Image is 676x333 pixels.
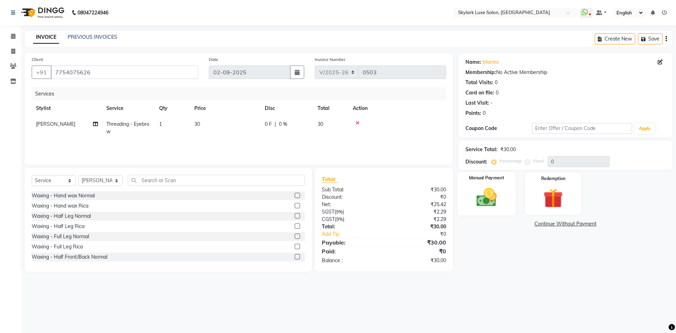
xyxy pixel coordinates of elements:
[155,100,190,116] th: Qty
[336,209,343,215] span: 9%
[500,146,516,153] div: ₹30.00
[537,186,569,210] img: _gift.svg
[317,186,384,193] div: Sub Total:
[384,216,451,223] div: ₹2.29
[317,230,395,238] a: Add Tip
[317,257,384,264] div: Balance :
[279,121,287,128] span: 0 %
[384,238,451,247] div: ₹30.00
[395,230,451,238] div: ₹0
[36,121,75,127] span: [PERSON_NAME]
[275,121,276,128] span: |
[595,33,635,44] button: Create New
[465,69,496,76] div: Membership:
[483,58,499,66] a: Mamta
[483,110,486,117] div: 0
[384,223,451,230] div: ₹30.00
[317,216,384,223] div: ( )
[318,121,323,127] span: 30
[460,220,671,228] a: Continue Without Payment
[384,208,451,216] div: ₹2.29
[32,100,102,116] th: Stylist
[106,121,149,135] span: Threading - Eyebrow
[322,209,334,215] span: SGST
[322,175,338,183] span: Total
[336,216,343,222] span: 9%
[384,193,451,201] div: ₹0
[209,56,218,63] label: Date
[465,146,497,153] div: Service Total:
[32,66,51,79] button: +91
[32,233,89,240] div: Waxing - Full Leg Normal
[384,257,451,264] div: ₹30.00
[102,100,155,116] th: Service
[465,158,487,166] div: Discount:
[465,110,481,117] div: Points:
[159,121,162,127] span: 1
[194,121,200,127] span: 30
[532,123,632,134] input: Enter Offer / Coupon Code
[500,158,522,164] label: Percentage
[190,100,261,116] th: Price
[541,175,565,182] label: Redemption
[32,243,83,251] div: Waxing - Full Leg Rica
[384,247,451,255] div: ₹0
[384,201,451,208] div: ₹25.42
[469,175,504,181] label: Manual Payment
[635,123,655,134] button: Apply
[32,192,95,199] div: Waxing - Hand wax Normal
[315,56,345,63] label: Invoice Number
[32,202,88,210] div: Waxing - Hand wax Rica
[465,69,665,76] div: No Active Membership
[317,223,384,230] div: Total:
[638,33,663,44] button: Save
[317,208,384,216] div: ( )
[32,56,43,63] label: Client
[32,212,91,220] div: Waxing - Half Leg Normal
[68,34,117,40] a: PREVIOUS INVOICES
[77,3,108,23] b: 08047224946
[317,238,384,247] div: Payable:
[313,100,349,116] th: Total
[465,99,489,107] div: Last Visit:
[18,3,66,23] img: logo
[490,99,493,107] div: -
[470,186,503,209] img: _cash.svg
[51,66,198,79] input: Search by Name/Mobile/Email/Code
[496,89,499,97] div: 0
[261,100,313,116] th: Disc
[32,223,84,230] div: Waxing - Half Leg Rica
[32,253,107,261] div: Waxing - Half Front/Back Normal
[533,158,544,164] label: Fixed
[317,201,384,208] div: Net:
[495,79,497,86] div: 0
[265,121,272,128] span: 0 F
[384,186,451,193] div: ₹30.00
[465,79,493,86] div: Total Visits:
[317,247,384,255] div: Paid:
[317,193,384,201] div: Discount:
[322,216,335,222] span: CGST
[33,31,59,44] a: INVOICE
[349,100,446,116] th: Action
[465,89,494,97] div: Card on file:
[128,175,305,186] input: Search or Scan
[465,58,481,66] div: Name:
[32,87,451,100] div: Services
[465,125,532,132] div: Coupon Code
